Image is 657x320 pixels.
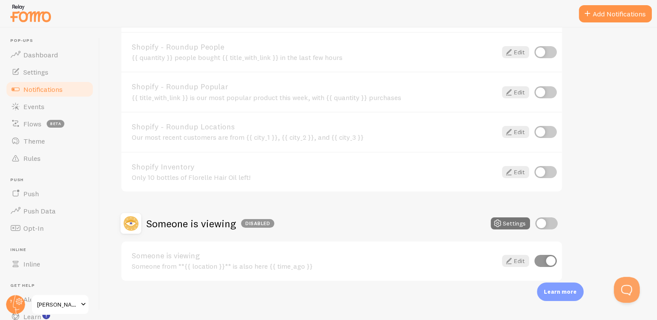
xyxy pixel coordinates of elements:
div: Learn more [537,282,584,301]
a: Opt-In [5,220,94,237]
div: {{ title_with_link }} is our most popular product this week, with {{ quantity }} purchases [132,94,497,101]
a: Flows beta [5,115,94,132]
svg: <p>Watch New Feature Tutorials!</p> [42,311,50,319]
div: Disabled [241,219,274,228]
a: Rules [5,150,94,167]
span: Flows [23,119,41,128]
a: Settings [5,63,94,81]
a: Edit [502,46,529,58]
a: Push Data [5,202,94,220]
a: Edit [502,166,529,178]
a: Shopify Inventory [132,163,497,171]
span: Dashboard [23,50,58,59]
span: Opt-In [23,224,44,232]
button: Settings [491,217,530,229]
a: Shopify - Roundup Popular [132,83,497,91]
div: Only 10 bottles of Florelle Hair Oil left! [132,173,497,181]
a: Shopify - Roundup People [132,43,497,51]
a: Theme [5,132,94,150]
iframe: Help Scout Beacon - Open [614,277,640,303]
span: beta [47,120,64,128]
a: Dashboard [5,46,94,63]
span: Push [23,189,39,198]
a: Inline [5,255,94,273]
a: Events [5,98,94,115]
img: Someone is viewing [121,213,141,234]
a: Shopify - Roundup Locations [132,123,497,131]
span: Get Help [10,283,94,289]
span: Notifications [23,85,63,94]
div: {{ quantity }} people bought {{ title_with_link }} in the last few hours [132,53,497,61]
h2: Someone is viewing [146,217,274,230]
a: Push [5,185,94,202]
a: Alerts [5,291,94,308]
p: Learn more [544,288,577,296]
a: Notifications [5,81,94,98]
span: Theme [23,137,45,145]
a: Someone is viewing [132,252,497,260]
span: Push Data [23,207,56,215]
span: Events [23,102,44,111]
span: Push [10,177,94,183]
span: Inline [10,247,94,253]
div: Our most recent customers are from {{ city_1 }}, {{ city_2 }}, and {{ city_3 }} [132,133,497,141]
div: Someone from **{{ location }}** is also here {{ time_ago }} [132,262,497,270]
a: [PERSON_NAME] [31,294,89,315]
img: fomo-relay-logo-orange.svg [9,2,52,24]
span: Settings [23,68,48,76]
span: Inline [23,260,40,268]
a: Edit [502,126,529,138]
span: Rules [23,154,41,163]
a: Edit [502,86,529,98]
span: [PERSON_NAME] [37,299,78,310]
a: Edit [502,255,529,267]
span: Pop-ups [10,38,94,44]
